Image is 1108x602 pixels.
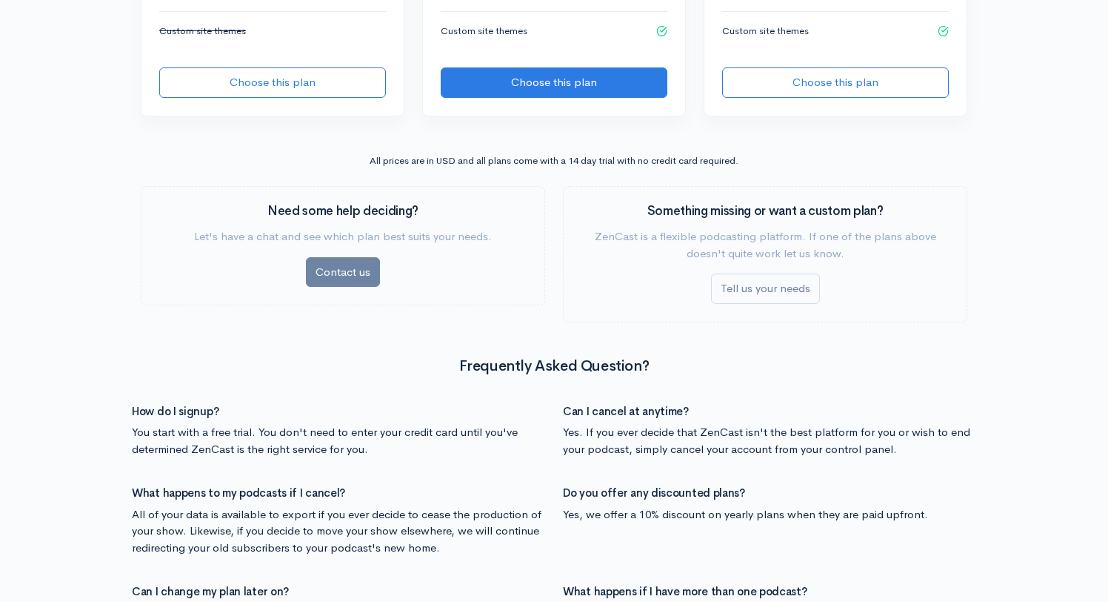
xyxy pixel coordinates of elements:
a: Tell us your needs [711,274,820,304]
p: Yes. If you ever decide that ZenCast isn't the best platform for you or wish to end your podcast,... [563,424,976,457]
h2: Frequently Asked Question? [141,358,967,374]
h4: Can I change my plan later on? [132,586,545,598]
h4: What happens if I have more than one podcast? [563,586,976,598]
h4: How do I signup? [132,406,545,418]
small: Custom site themes [722,24,809,39]
p: You start with a free trial. You don't need to enter your credit card until you've determined Zen... [132,424,545,457]
a: Contact us [306,257,380,288]
h4: Can I cancel at anytime? [563,406,976,418]
p: All of your data is available to export if you ever decide to cease the production of your show. ... [132,506,545,557]
p: Let's have a chat and see which plan best suits your needs. [159,228,527,245]
button: Choose this plan [722,67,949,98]
p: Yes, we offer a 10% discount on yearly plans when they are paid upfront. [563,506,976,523]
small: All prices are in USD and all plans come with a 14 day trial with no credit card required. [370,154,738,167]
small: Custom site themes [441,24,527,39]
h3: Something missing or want a custom plan? [581,205,949,219]
p: ZenCast is a flexible podcasting platform. If one of the plans above doesn't quite work let us know. [581,228,949,262]
s: Custom site themes [159,24,246,37]
h4: Do you offer any discounted plans? [563,487,976,500]
button: Choose this plan [441,67,667,98]
button: Choose this plan [159,67,386,98]
h3: Need some help deciding? [159,205,527,219]
h4: What happens to my podcasts if I cancel? [132,487,545,500]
